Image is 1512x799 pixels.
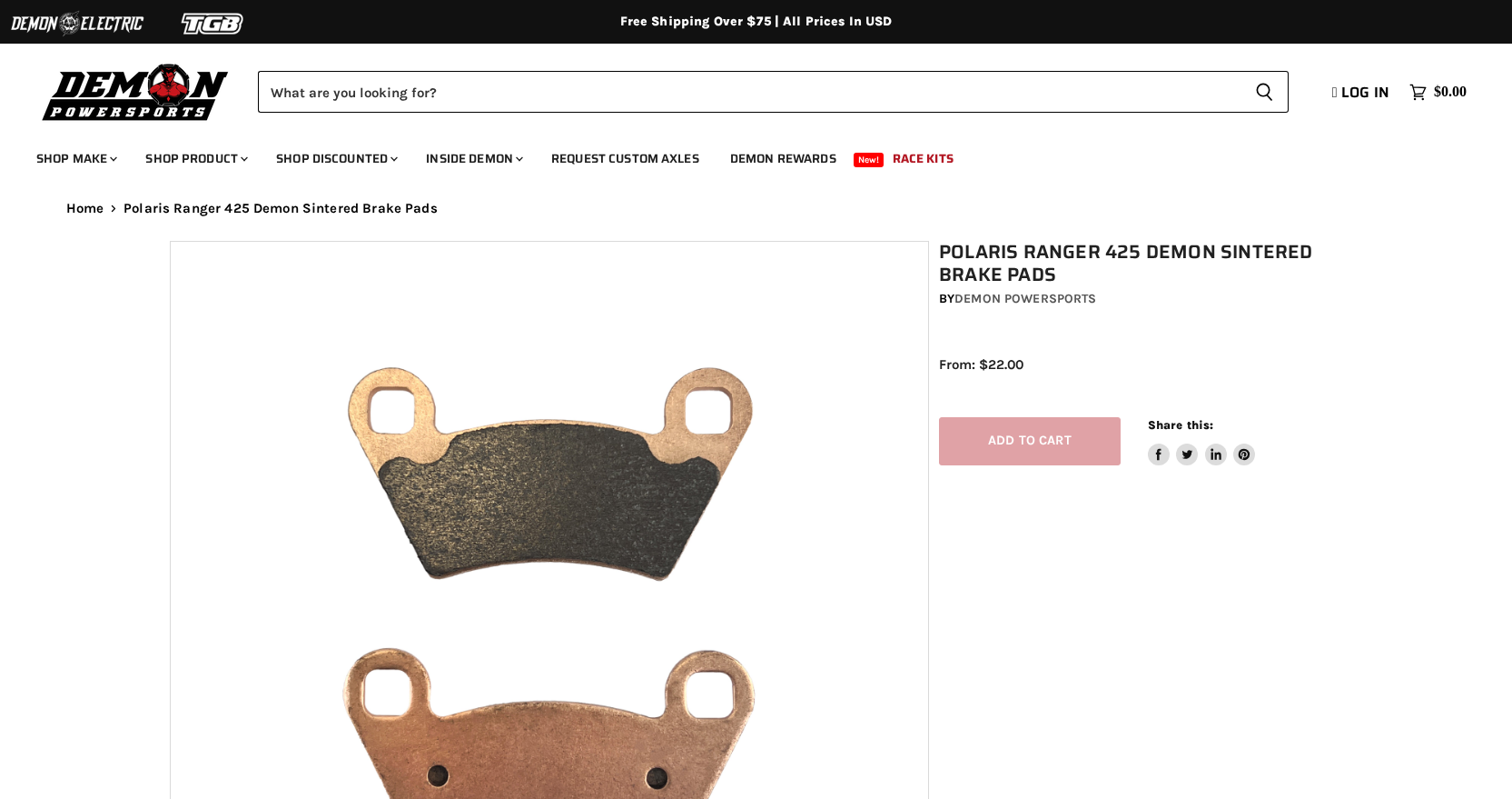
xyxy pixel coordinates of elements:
[23,133,1462,177] ul: Main menu
[124,201,438,216] span: Polaris Ranger 425 Demon Sintered Brake Pads
[939,241,1353,286] h1: Polaris Ranger 425 Demon Sintered Brake Pads
[36,59,235,124] img: Demon Powersports
[1148,417,1256,465] aside: Share this:
[30,201,1483,216] nav: Breadcrumbs
[939,356,1023,373] span: From: $22.00
[1148,418,1213,432] span: Share this:
[1434,84,1467,101] span: $0.00
[262,140,409,177] a: Shop Discounted
[132,140,259,177] a: Shop Product
[1240,71,1289,113] button: Search
[258,71,1240,113] input: Search
[939,289,1353,309] div: by
[879,140,967,177] a: Race Kits
[854,153,884,167] span: New!
[1400,79,1476,105] a: $0.00
[716,140,850,177] a: Demon Rewards
[412,140,534,177] a: Inside Demon
[30,14,1483,30] div: Free Shipping Over $75 | All Prices In USD
[23,140,128,177] a: Shop Make
[66,201,104,216] a: Home
[954,291,1096,306] a: Demon Powersports
[145,6,282,41] img: TGB Logo 2
[1324,85,1400,101] a: Log in
[538,140,713,177] a: Request Custom Axles
[258,71,1289,113] form: Product
[1341,81,1389,104] span: Log in
[9,6,145,41] img: Demon Electric Logo 2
